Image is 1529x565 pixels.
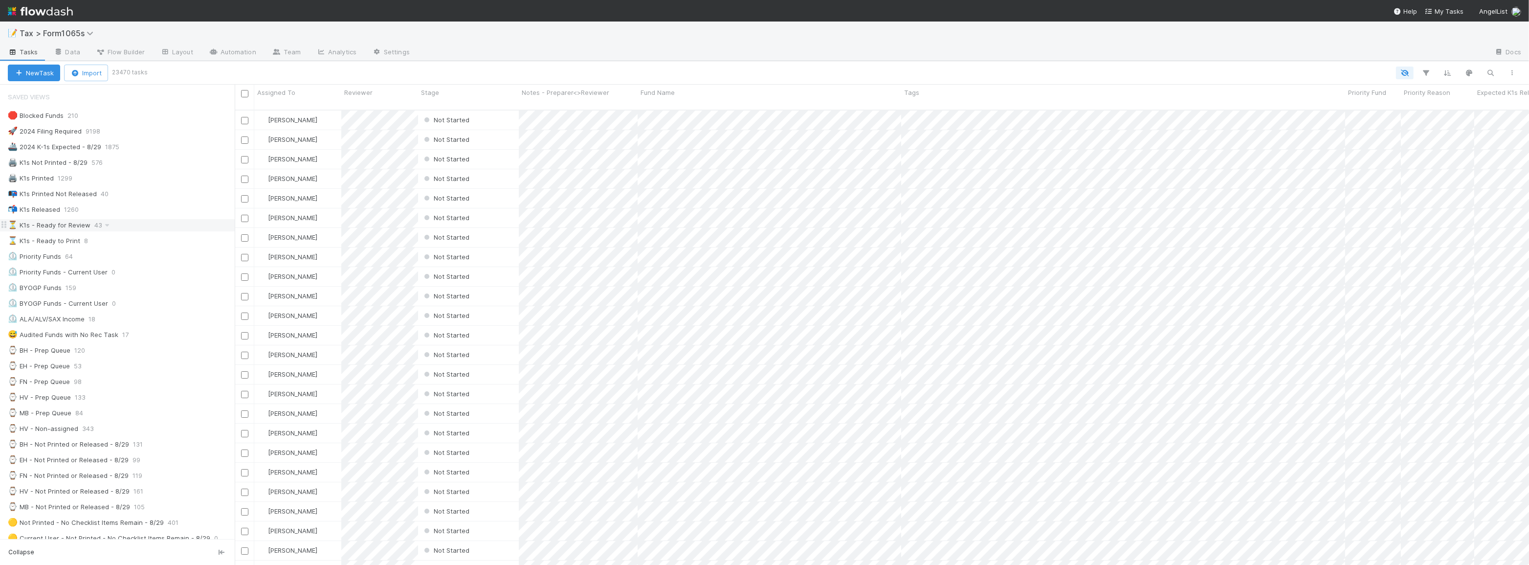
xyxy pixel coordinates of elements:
[8,172,54,184] div: K1s Printed
[259,253,266,261] img: avatar_d45d11ee-0024-4901-936f-9df0a9cc3b4e.png
[8,189,18,198] span: 📭
[259,527,266,535] img: avatar_d45d11ee-0024-4901-936f-9df0a9cc3b4e.png
[8,174,18,182] span: 🖨️
[259,312,266,319] img: avatar_d45d11ee-0024-4901-936f-9df0a9cc3b4e.png
[241,234,248,242] input: Toggle Row Selected
[8,517,164,529] div: Not Printed - No Checklist Items Remain - 8/29
[105,141,129,153] span: 1875
[258,448,317,457] div: [PERSON_NAME]
[259,136,266,143] img: avatar_d45d11ee-0024-4901-936f-9df0a9cc3b4e.png
[258,389,317,399] div: [PERSON_NAME]
[8,142,18,151] span: 🚢
[422,389,469,399] div: Not Started
[268,468,317,476] span: [PERSON_NAME]
[8,393,18,401] span: ⌚
[268,233,317,241] span: [PERSON_NAME]
[422,252,469,262] div: Not Started
[241,528,248,535] input: Toggle Row Selected
[364,45,418,61] a: Settings
[8,330,18,339] span: 😅
[8,283,18,292] span: ⏲️
[94,219,112,231] span: 43
[258,487,317,497] div: [PERSON_NAME]
[259,155,266,163] img: avatar_d45d11ee-0024-4901-936f-9df0a9cc3b4e.png
[8,282,62,294] div: BYOGP Funds
[268,292,317,300] span: [PERSON_NAME]
[259,351,266,359] img: avatar_d45d11ee-0024-4901-936f-9df0a9cc3b4e.png
[268,351,317,359] span: [PERSON_NAME]
[86,125,110,137] span: 9198
[264,45,309,61] a: Team
[309,45,364,61] a: Analytics
[8,454,129,466] div: EH - Not Printed or Released - 8/29
[8,266,108,278] div: Priority Funds - Current User
[8,268,18,276] span: ⏲️
[74,344,95,357] span: 120
[8,47,38,57] span: Tasks
[422,467,469,477] div: Not Started
[65,250,83,263] span: 64
[641,88,675,97] span: Fund Name
[8,438,129,451] div: BH - Not Printed or Released - 8/29
[64,65,108,81] button: Import
[422,390,469,398] span: Not Started
[241,176,248,183] input: Toggle Row Selected
[75,407,93,419] span: 84
[64,203,89,216] span: 1260
[268,507,317,515] span: [PERSON_NAME]
[422,233,469,241] span: Not Started
[422,311,469,320] div: Not Started
[258,369,317,379] div: [PERSON_NAME]
[241,156,248,163] input: Toggle Row Selected
[422,271,469,281] div: Not Started
[259,233,266,241] img: avatar_d45d11ee-0024-4901-936f-9df0a9cc3b4e.png
[259,390,266,398] img: avatar_d45d11ee-0024-4901-936f-9df0a9cc3b4e.png
[258,428,317,438] div: [PERSON_NAME]
[422,291,469,301] div: Not Started
[422,527,469,535] span: Not Started
[8,203,60,216] div: K1s Released
[1479,7,1507,15] span: AngelList
[88,45,153,61] a: Flow Builder
[241,450,248,457] input: Toggle Row Selected
[241,195,248,203] input: Toggle Row Selected
[268,331,317,339] span: [PERSON_NAME]
[258,252,317,262] div: [PERSON_NAME]
[422,408,469,418] div: Not Started
[522,88,609,97] span: Notes - Preparer<>Reviewer
[133,485,153,497] span: 161
[101,188,118,200] span: 40
[241,508,248,516] input: Toggle Row Selected
[259,449,266,456] img: avatar_d45d11ee-0024-4901-936f-9df0a9cc3b4e.png
[201,45,264,61] a: Automation
[168,517,188,529] span: 401
[422,331,469,339] span: Not Started
[8,219,90,231] div: K1s - Ready for Review
[8,346,18,354] span: ⌚
[422,351,469,359] span: Not Started
[422,369,469,379] div: Not Started
[8,440,18,448] span: ⌚
[8,236,18,245] span: ⌛
[75,391,95,404] span: 133
[112,68,148,77] small: 23470 tasks
[241,469,248,476] input: Toggle Row Selected
[422,546,469,554] span: Not Started
[241,313,248,320] input: Toggle Row Selected
[421,88,439,97] span: Stage
[8,548,34,557] span: Collapse
[422,214,469,222] span: Not Started
[111,266,125,278] span: 0
[259,488,266,496] img: avatar_d45d11ee-0024-4901-936f-9df0a9cc3b4e.png
[8,205,18,213] span: 📬
[8,424,18,432] span: ⌚
[259,429,266,437] img: avatar_d45d11ee-0024-4901-936f-9df0a9cc3b4e.png
[268,527,317,535] span: [PERSON_NAME]
[258,213,317,223] div: [PERSON_NAME]
[1394,6,1417,16] div: Help
[91,157,112,169] span: 576
[258,271,317,281] div: [PERSON_NAME]
[258,291,317,301] div: [PERSON_NAME]
[268,194,317,202] span: [PERSON_NAME]
[8,360,70,372] div: EH - Prep Queue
